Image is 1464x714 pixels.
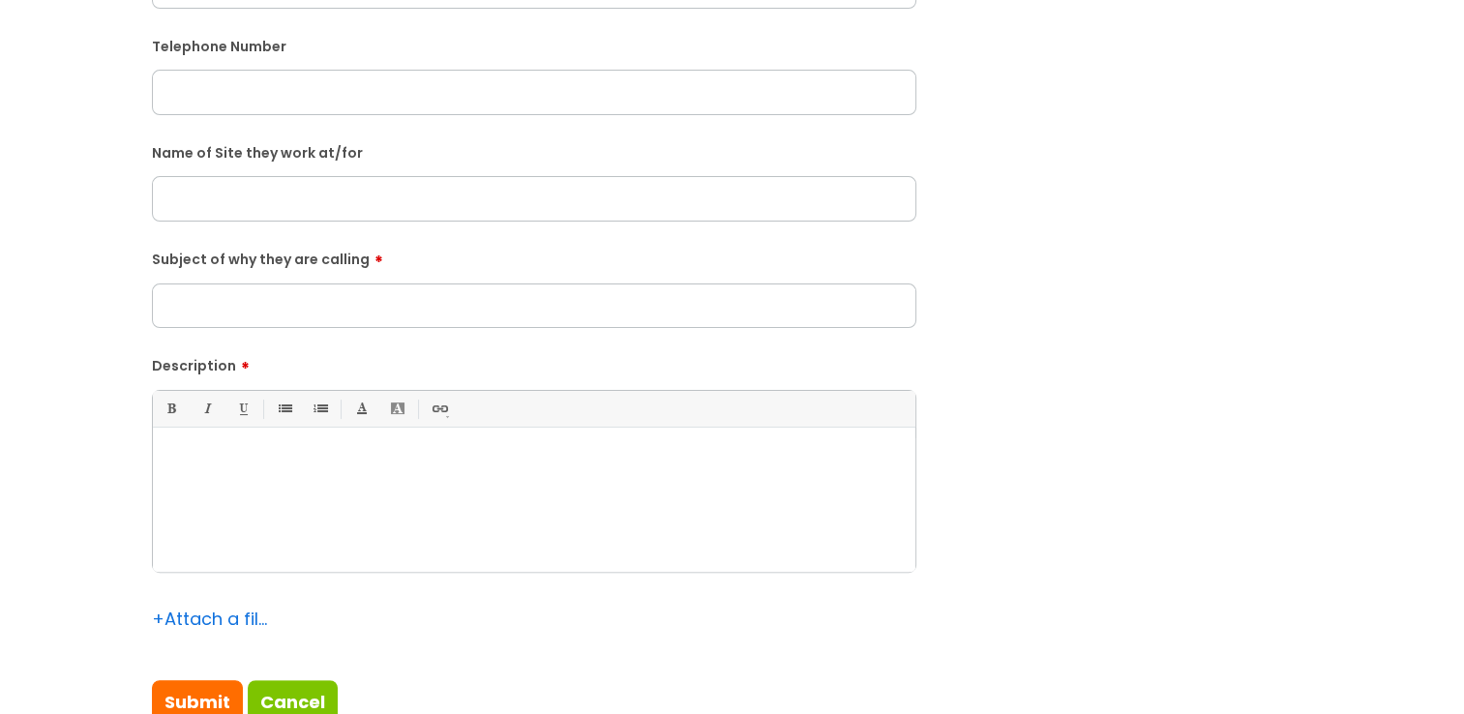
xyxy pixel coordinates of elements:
a: • Unordered List (Ctrl-Shift-7) [272,397,296,421]
label: Description [152,351,916,374]
a: Back Color [385,397,409,421]
label: Name of Site they work at/for [152,141,916,162]
a: Underline(Ctrl-U) [230,397,254,421]
label: Telephone Number [152,35,916,55]
a: Font Color [349,397,373,421]
a: Italic (Ctrl-I) [194,397,219,421]
div: Attach a file [152,604,268,635]
a: Link [427,397,451,421]
span: + [152,607,164,631]
label: Subject of why they are calling [152,245,916,268]
a: 1. Ordered List (Ctrl-Shift-8) [308,397,332,421]
a: Bold (Ctrl-B) [159,397,183,421]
